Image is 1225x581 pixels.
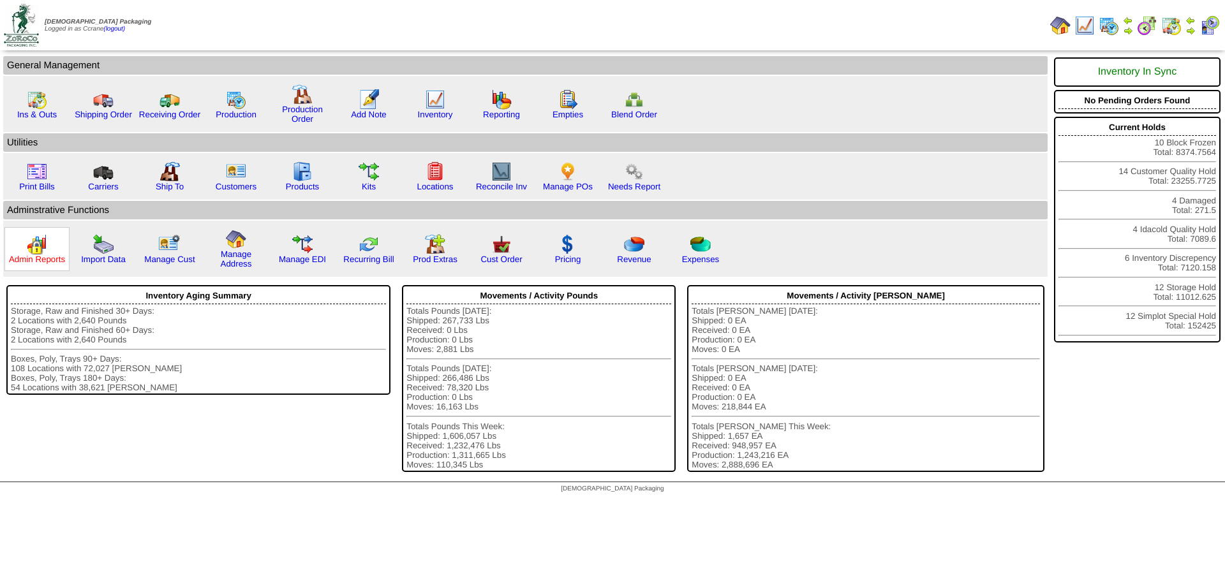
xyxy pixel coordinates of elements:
[362,182,376,191] a: Kits
[221,249,252,268] a: Manage Address
[1074,15,1095,36] img: line_graph.gif
[93,89,114,110] img: truck.gif
[351,110,387,119] a: Add Note
[1099,15,1119,36] img: calendarprod.gif
[160,89,180,110] img: truck2.gif
[413,254,457,264] a: Prod Extras
[418,110,453,119] a: Inventory
[617,254,651,264] a: Revenue
[216,182,256,191] a: Customers
[45,18,151,26] span: [DEMOGRAPHIC_DATA] Packaging
[226,89,246,110] img: calendarprod.gif
[160,161,180,182] img: factory2.gif
[425,234,445,254] img: prodextras.gif
[1050,15,1071,36] img: home.gif
[1058,60,1216,84] div: Inventory In Sync
[491,234,512,254] img: cust_order.png
[11,306,386,392] div: Storage, Raw and Finished 30+ Days: 2 Locations with 2,640 Pounds Storage, Raw and Finished 60+ D...
[3,56,1048,75] td: General Management
[425,89,445,110] img: line_graph.gif
[88,182,118,191] a: Carriers
[483,110,520,119] a: Reporting
[226,161,246,182] img: customers.gif
[624,89,644,110] img: network.png
[480,254,522,264] a: Cust Order
[216,110,256,119] a: Production
[279,254,326,264] a: Manage EDI
[1058,119,1216,136] div: Current Holds
[561,485,664,492] span: [DEMOGRAPHIC_DATA] Packaging
[81,254,126,264] a: Import Data
[406,288,671,304] div: Movements / Activity Pounds
[139,110,200,119] a: Receiving Order
[9,254,65,264] a: Admin Reports
[491,89,512,110] img: graph.gif
[1161,15,1182,36] img: calendarinout.gif
[476,182,527,191] a: Reconcile Inv
[292,84,313,105] img: factory.gif
[1054,117,1221,342] div: 10 Block Frozen Total: 8374.7564 14 Customer Quality Hold Total: 23255.7725 4 Damaged Total: 271....
[682,254,720,264] a: Expenses
[555,254,581,264] a: Pricing
[1058,92,1216,109] div: No Pending Orders Found
[75,110,132,119] a: Shipping Order
[359,161,379,182] img: workflow.gif
[103,26,125,33] a: (logout)
[425,161,445,182] img: locations.gif
[3,201,1048,219] td: Adminstrative Functions
[144,254,195,264] a: Manage Cust
[286,182,320,191] a: Products
[158,234,182,254] img: managecust.png
[282,105,323,124] a: Production Order
[608,182,660,191] a: Needs Report
[343,254,394,264] a: Recurring Bill
[558,234,578,254] img: dollar.gif
[1185,15,1196,26] img: arrowleft.gif
[692,288,1040,304] div: Movements / Activity [PERSON_NAME]
[406,306,671,469] div: Totals Pounds [DATE]: Shipped: 267,733 Lbs Received: 0 Lbs Production: 0 Lbs Moves: 2,881 Lbs Tot...
[156,182,184,191] a: Ship To
[292,161,313,182] img: cabinet.gif
[226,229,246,249] img: home.gif
[417,182,453,191] a: Locations
[359,234,379,254] img: reconcile.gif
[491,161,512,182] img: line_graph2.gif
[553,110,583,119] a: Empties
[19,182,55,191] a: Print Bills
[558,161,578,182] img: po.png
[3,133,1048,152] td: Utilities
[292,234,313,254] img: edi.gif
[27,161,47,182] img: invoice2.gif
[1199,15,1220,36] img: calendarcustomer.gif
[1137,15,1157,36] img: calendarblend.gif
[11,288,386,304] div: Inventory Aging Summary
[1123,15,1133,26] img: arrowleft.gif
[1185,26,1196,36] img: arrowright.gif
[692,306,1040,469] div: Totals [PERSON_NAME] [DATE]: Shipped: 0 EA Received: 0 EA Production: 0 EA Moves: 0 EA Totals [PE...
[558,89,578,110] img: workorder.gif
[27,89,47,110] img: calendarinout.gif
[611,110,657,119] a: Blend Order
[1123,26,1133,36] img: arrowright.gif
[93,234,114,254] img: import.gif
[93,161,114,182] img: truck3.gif
[359,89,379,110] img: orders.gif
[690,234,711,254] img: pie_chart2.png
[4,4,39,47] img: zoroco-logo-small.webp
[45,18,151,33] span: Logged in as Ccrane
[27,234,47,254] img: graph2.png
[17,110,57,119] a: Ins & Outs
[543,182,593,191] a: Manage POs
[624,161,644,182] img: workflow.png
[624,234,644,254] img: pie_chart.png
